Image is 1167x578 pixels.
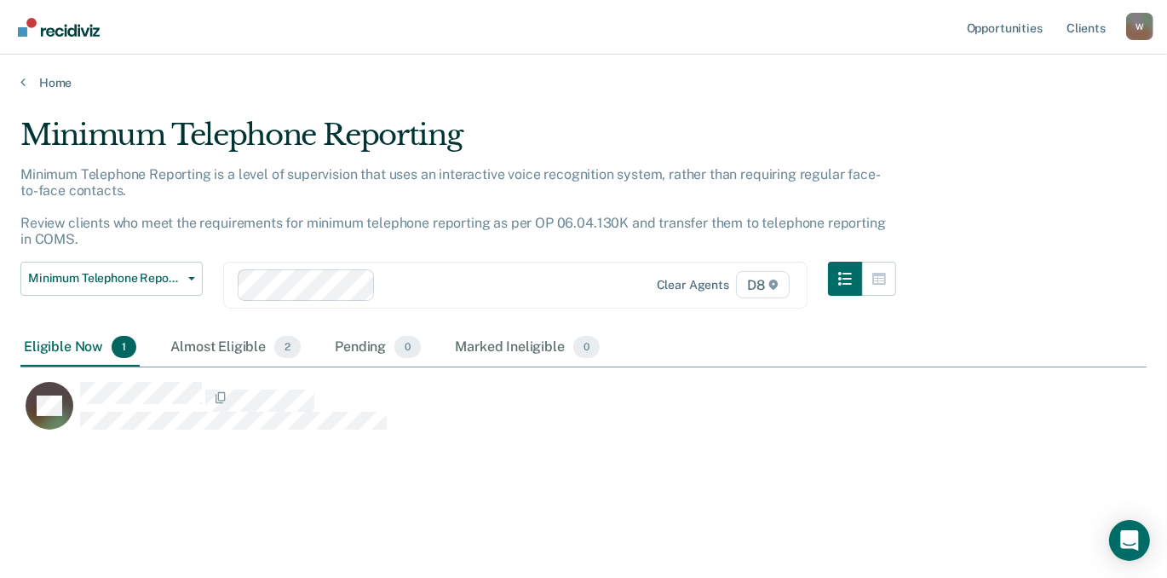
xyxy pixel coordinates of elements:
div: Minimum Telephone Reporting [20,118,896,166]
button: Minimum Telephone Reporting [20,262,203,296]
button: Profile dropdown button [1126,13,1153,40]
span: 2 [274,336,301,358]
span: 1 [112,336,136,358]
span: Minimum Telephone Reporting [28,271,181,286]
img: Recidiviz [18,18,100,37]
div: CaseloadOpportunityCell-0785433 [20,381,997,449]
a: Home [20,75,1147,90]
div: W [1126,13,1153,40]
div: Almost Eligible2 [167,329,304,367]
div: Clear agents [657,278,729,292]
span: 0 [573,336,600,358]
div: Open Intercom Messenger [1109,520,1150,561]
span: 0 [394,336,421,358]
div: Marked Ineligible0 [451,329,603,367]
span: D8 [736,271,790,298]
div: Pending0 [331,329,424,367]
p: Minimum Telephone Reporting is a level of supervision that uses an interactive voice recognition ... [20,166,886,248]
div: Eligible Now1 [20,329,140,367]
